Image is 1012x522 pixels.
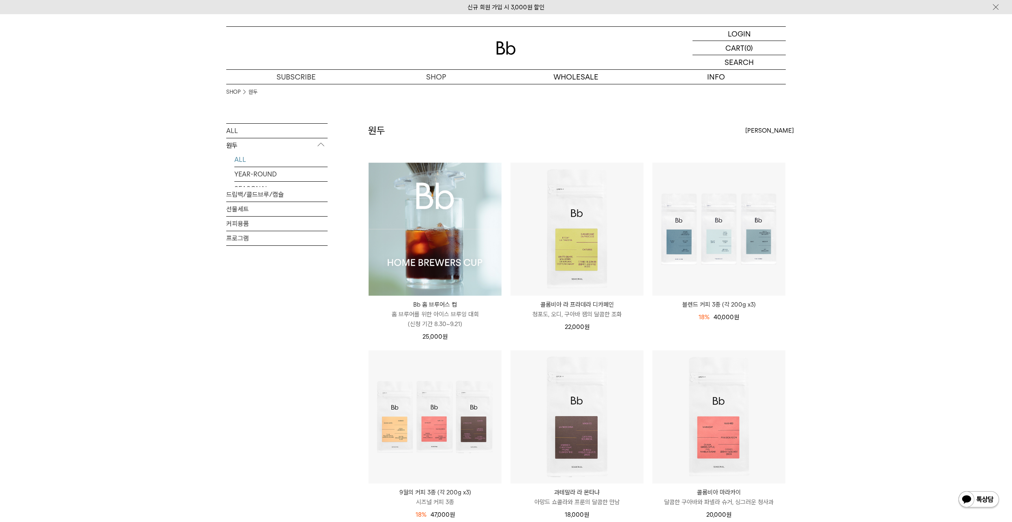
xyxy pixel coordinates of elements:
a: 드립백/콜드브루/캡슐 [226,187,328,202]
span: 25,000 [422,333,448,340]
a: 프로그램 [226,231,328,245]
a: Bb 홈 브루어스 컵 홈 브루어를 위한 아이스 브루잉 대회(신청 기간 8.30~9.21) [369,300,502,329]
p: 아망드 쇼콜라와 프룬의 달콤한 만남 [510,497,643,507]
a: 콜롬비아 마라카이 달콤한 구아바와 파넬라 슈거, 싱그러운 청사과 [652,488,785,507]
span: 원 [584,323,590,331]
span: 20,000 [706,511,731,518]
a: 커피용품 [226,217,328,231]
p: Bb 홈 브루어스 컵 [369,300,502,309]
p: (0) [744,41,753,55]
p: 달콤한 구아바와 파넬라 슈거, 싱그러운 청사과 [652,497,785,507]
a: 원두 [249,88,257,96]
img: 과테말라 라 몬타냐 [510,350,643,483]
span: 원 [450,511,455,518]
img: 카카오톡 채널 1:1 채팅 버튼 [958,490,1000,510]
span: 원 [734,314,739,321]
span: 원 [584,511,589,518]
a: LOGIN [693,27,786,41]
img: Bb 홈 브루어스 컵 [369,163,502,296]
img: 콜롬비아 마라카이 [652,350,785,483]
img: 블렌드 커피 3종 (각 200g x3) [652,163,785,296]
span: 22,000 [565,323,590,331]
a: 과테말라 라 몬타냐 아망드 쇼콜라와 프룬의 달콤한 만남 [510,488,643,507]
img: 9월의 커피 3종 (각 200g x3) [369,350,502,483]
a: SUBSCRIBE [226,70,366,84]
a: 9월의 커피 3종 (각 200g x3) 시즈널 커피 3종 [369,488,502,507]
a: YEAR-ROUND [234,167,328,181]
p: 콜롬비아 라 프라데라 디카페인 [510,300,643,309]
span: 18,000 [565,511,589,518]
p: 과테말라 라 몬타냐 [510,488,643,497]
p: WHOLESALE [506,70,646,84]
span: 47,000 [431,511,455,518]
span: 원 [442,333,448,340]
a: 콜롬비아 라 프라데라 디카페인 청포도, 오디, 구아바 잼의 달콤한 조화 [510,300,643,319]
div: 18% [416,510,427,520]
img: 콜롬비아 라 프라데라 디카페인 [510,163,643,296]
img: 로고 [496,41,516,55]
span: 원 [726,511,731,518]
p: 청포도, 오디, 구아바 잼의 달콤한 조화 [510,309,643,319]
p: 콜롬비아 마라카이 [652,488,785,497]
a: ALL [226,124,328,138]
a: ALL [234,153,328,167]
p: SEARCH [725,55,754,69]
p: CART [725,41,744,55]
p: INFO [646,70,786,84]
a: 신규 회원 가입 시 3,000원 할인 [467,4,545,11]
p: 원두 [226,138,328,153]
div: 18% [699,312,710,322]
span: 40,000 [714,314,739,321]
p: 9월의 커피 3종 (각 200g x3) [369,488,502,497]
a: SEASONAL [234,182,328,196]
a: SHOP [366,70,506,84]
span: [PERSON_NAME] [745,126,794,135]
a: 블렌드 커피 3종 (각 200g x3) [652,300,785,309]
p: 홈 브루어를 위한 아이스 브루잉 대회 (신청 기간 8.30~9.21) [369,309,502,329]
a: CART (0) [693,41,786,55]
p: LOGIN [728,27,751,41]
a: 선물세트 [226,202,328,216]
p: 시즈널 커피 3종 [369,497,502,507]
a: SHOP [226,88,240,96]
h2: 원두 [368,124,385,137]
